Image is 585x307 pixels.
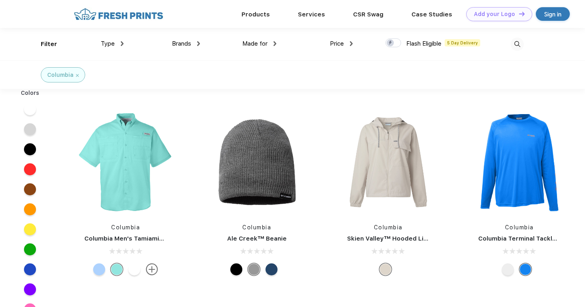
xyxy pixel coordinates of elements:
[347,235,505,242] a: Skien Valley™ Hooded Lightweight Jacket - 212428
[374,224,403,231] a: Columbia
[72,109,179,215] img: func=resize&h=266
[227,235,287,242] a: Ale Creek™ Beanie
[197,41,200,46] img: dropdown.png
[379,263,391,275] div: Dark Stone
[248,263,260,275] div: Charcoal Heather
[536,7,570,21] a: Sign in
[353,11,383,18] a: CSR Swag
[47,71,74,79] div: Columbia
[72,7,166,21] img: fo%20logo%202.webp
[76,74,79,77] img: filter_cancel.svg
[84,235,230,242] a: Columbia Men's Tamiami™ II Short-Sleeve Shirt
[204,109,310,215] img: func=resize&h=266
[350,41,353,46] img: dropdown.png
[406,40,441,47] span: Flash Eligible
[474,11,515,18] div: Add your Logo
[111,263,123,275] div: Gulf Stream
[172,40,191,47] span: Brands
[298,11,325,18] a: Services
[505,224,534,231] a: Columbia
[335,109,441,215] img: func=resize&h=266
[121,41,124,46] img: dropdown.png
[242,40,268,47] span: Made for
[128,263,140,275] div: White
[242,224,271,231] a: Columbia
[266,263,278,275] div: Dark Mountain
[93,263,105,275] div: Sail
[330,40,344,47] span: Price
[519,263,531,275] div: Vivid Blue
[146,263,158,275] img: more.svg
[230,263,242,275] div: Black
[41,40,57,49] div: Filter
[242,11,270,18] a: Products
[519,12,525,16] img: DT
[544,10,561,19] div: Sign in
[101,40,115,47] span: Type
[502,263,514,275] div: White
[274,41,276,46] img: dropdown.png
[15,89,46,97] div: Colors
[111,224,140,231] a: Columbia
[511,38,524,51] img: desktop_search.svg
[445,39,480,46] span: 5 Day Delivery
[466,109,573,215] img: func=resize&h=266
